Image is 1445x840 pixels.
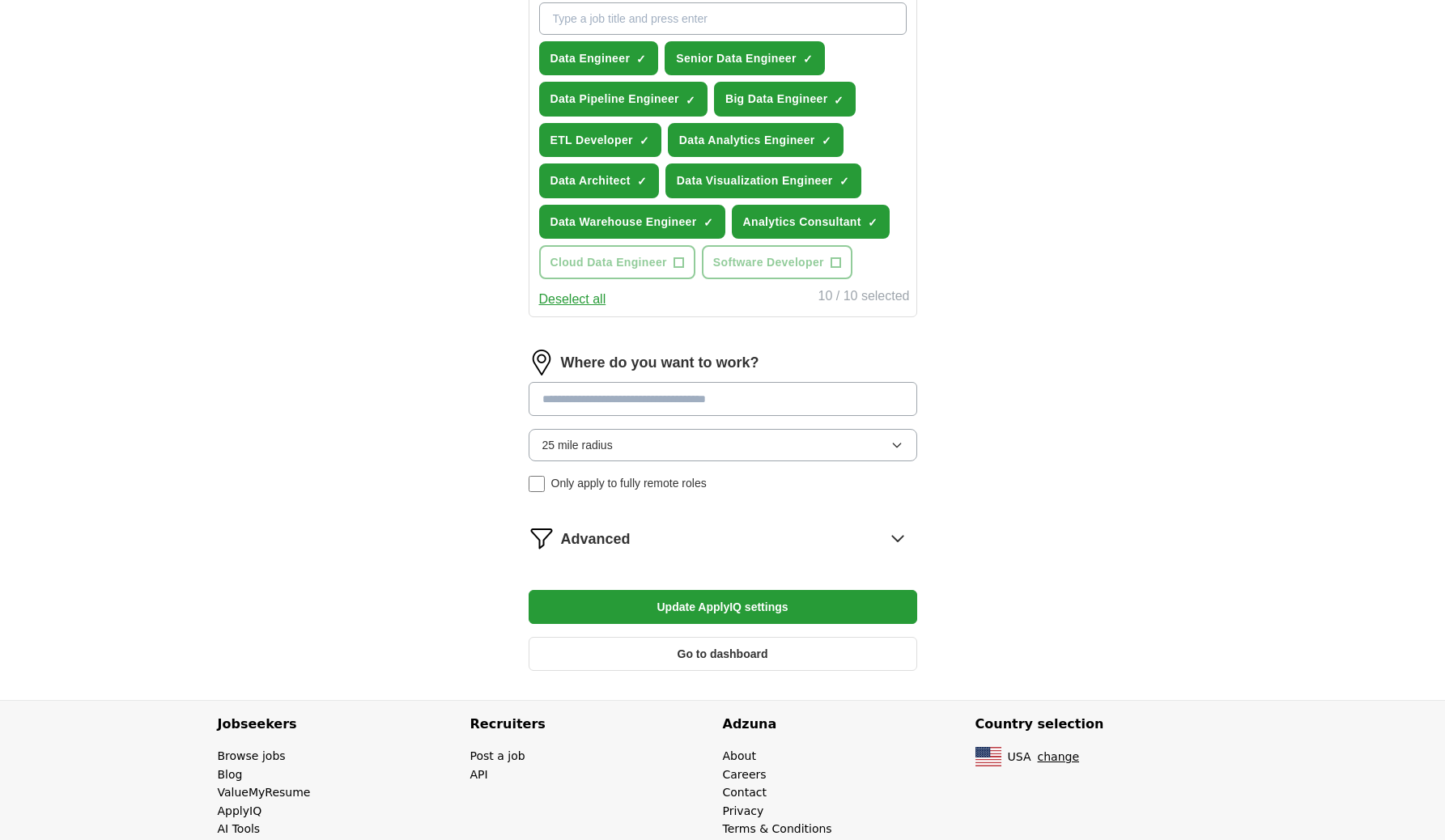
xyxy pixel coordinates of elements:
[1008,748,1031,766] span: USA
[551,474,707,492] span: Only apply to fully remote roles
[539,245,695,279] button: Cloud Data Engineer
[550,131,633,149] span: ETL Developer
[550,213,697,231] span: Data Warehouse Engineer
[803,53,813,66] span: ✓
[561,528,631,551] span: Advanced
[686,94,695,107] span: ✓
[1037,748,1079,766] button: change
[703,216,713,229] span: ✓
[723,786,767,799] a: Contact
[218,822,261,835] a: AI Tools
[539,205,725,239] button: Data Warehouse Engineer✓
[218,768,243,781] a: Blog
[665,163,861,197] button: Data Visualization Engineer✓
[975,747,1001,766] img: US flag
[640,134,649,147] span: ✓
[723,768,767,781] a: Careers
[218,749,286,762] a: Browse jobs
[539,289,606,310] button: Deselect all
[539,41,659,75] button: Data Engineer✓
[723,804,764,817] a: Privacy
[725,90,828,108] span: Big Data Engineer
[665,41,825,75] button: Senior Data Engineer✓
[218,786,311,799] a: ValueMyResume
[539,163,659,197] button: Data Architect✓
[743,213,861,231] span: Analytics Consultant
[713,253,824,271] span: Software Developer
[677,172,833,189] span: Data Visualization Engineer
[529,476,545,492] input: Only apply to fully remote roles
[550,253,667,271] span: Cloud Data Engineer
[539,82,708,116] button: Data Pipeline Engineer✓
[470,749,525,762] a: Post a job
[668,123,844,157] button: Data Analytics Engineer✓
[714,82,856,116] button: Big Data Engineer✓
[975,701,1228,748] h4: Country selection
[868,216,878,229] span: ✓
[822,134,831,147] span: ✓
[636,53,646,66] span: ✓
[529,350,555,375] img: location.png
[702,245,852,279] button: Software Developer
[218,804,262,817] a: ApplyIQ
[732,205,890,239] button: Analytics Consultant✓
[529,590,917,624] button: Update ApplyIQ settings
[561,351,759,375] label: Where do you want to work?
[839,175,849,188] span: ✓
[529,637,917,671] button: Go to dashboard
[542,436,613,454] span: 25 mile radius
[550,90,679,108] span: Data Pipeline Engineer
[834,94,844,107] span: ✓
[637,175,647,188] span: ✓
[550,49,631,67] span: Data Engineer
[539,123,661,157] button: ETL Developer✓
[529,429,917,461] button: 25 mile radius
[818,286,910,310] div: 10 / 10 selected
[723,749,756,762] a: About
[723,822,832,835] a: Terms & Conditions
[550,172,631,189] span: Data Architect
[539,2,907,35] input: Type a job title and press enter
[679,131,815,149] span: Data Analytics Engineer
[470,768,488,781] a: API
[676,49,797,67] span: Senior Data Engineer
[529,525,555,551] img: filter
